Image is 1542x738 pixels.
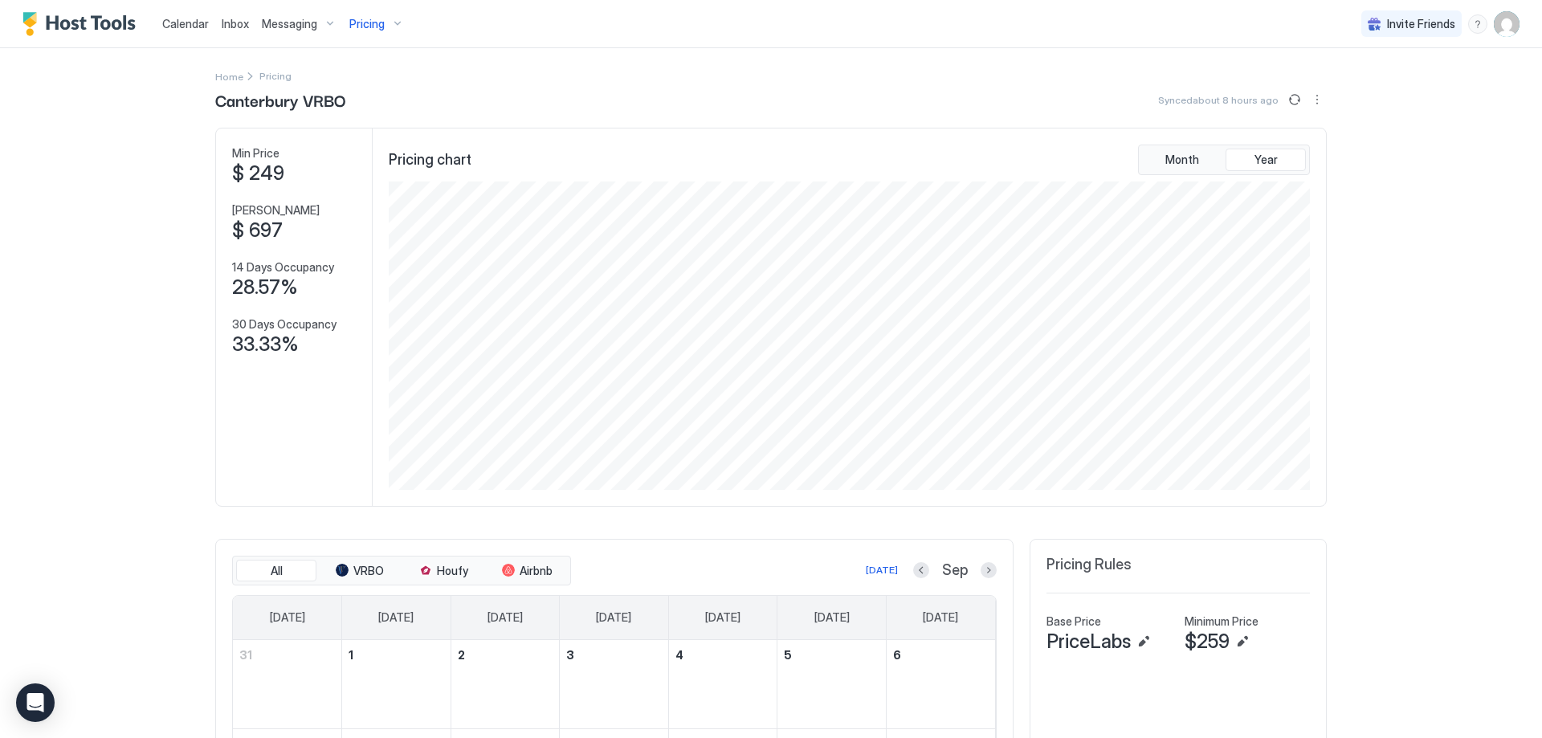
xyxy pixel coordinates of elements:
[233,640,341,670] a: August 31, 2025
[262,17,317,31] span: Messaging
[1468,14,1487,34] div: menu
[907,596,974,639] a: Saturday
[239,648,252,662] span: 31
[1046,556,1132,574] span: Pricing Rules
[1158,94,1279,106] span: Synced about 8 hours ago
[566,648,574,662] span: 3
[362,596,430,639] a: Monday
[349,648,353,662] span: 1
[232,556,571,586] div: tab-group
[233,640,342,729] td: August 31, 2025
[259,70,292,82] span: Breadcrumb
[320,560,400,582] button: VRBO
[981,562,997,578] button: Next month
[1185,614,1258,629] span: Minimum Price
[342,640,451,729] td: September 1, 2025
[1165,153,1199,167] span: Month
[378,610,414,625] span: [DATE]
[1233,632,1252,651] button: Edit
[487,610,523,625] span: [DATE]
[1046,614,1101,629] span: Base Price
[222,17,249,31] span: Inbox
[1142,149,1222,171] button: Month
[887,640,995,670] a: September 6, 2025
[863,561,900,580] button: [DATE]
[487,560,567,582] button: Airbnb
[342,640,451,670] a: September 1, 2025
[451,640,560,729] td: September 2, 2025
[232,146,279,161] span: Min Price
[1185,630,1230,654] span: $259
[580,596,647,639] a: Wednesday
[232,317,337,332] span: 30 Days Occupancy
[389,151,471,169] span: Pricing chart
[1387,17,1455,31] span: Invite Friends
[596,610,631,625] span: [DATE]
[1307,90,1327,109] button: More options
[232,203,320,218] span: [PERSON_NAME]
[162,15,209,32] a: Calendar
[675,648,683,662] span: 4
[215,67,243,84] a: Home
[222,15,249,32] a: Inbox
[798,596,866,639] a: Friday
[560,640,668,670] a: September 3, 2025
[437,564,468,578] span: Houfy
[705,610,740,625] span: [DATE]
[1134,632,1153,651] button: Edit
[560,640,669,729] td: September 3, 2025
[232,161,284,186] span: $ 249
[1494,11,1520,37] div: User profile
[668,640,777,729] td: September 4, 2025
[1307,90,1327,109] div: menu
[162,17,209,31] span: Calendar
[1254,153,1278,167] span: Year
[270,610,305,625] span: [DATE]
[471,596,539,639] a: Tuesday
[403,560,483,582] button: Houfy
[866,563,898,577] div: [DATE]
[22,12,143,36] a: Host Tools Logo
[458,648,465,662] span: 2
[215,88,346,112] span: Canterbury VRBO
[254,596,321,639] a: Sunday
[886,640,995,729] td: September 6, 2025
[1285,90,1304,109] button: Sync prices
[271,564,283,578] span: All
[232,275,298,300] span: 28.57%
[784,648,792,662] span: 5
[814,610,850,625] span: [DATE]
[1046,630,1131,654] span: PriceLabs
[893,648,901,662] span: 6
[232,260,334,275] span: 14 Days Occupancy
[669,640,777,670] a: September 4, 2025
[923,610,958,625] span: [DATE]
[1226,149,1306,171] button: Year
[236,560,316,582] button: All
[520,564,553,578] span: Airbnb
[451,640,560,670] a: September 2, 2025
[1138,145,1310,175] div: tab-group
[942,561,968,580] span: Sep
[913,562,929,578] button: Previous month
[232,218,283,243] span: $ 697
[215,67,243,84] div: Breadcrumb
[689,596,757,639] a: Thursday
[232,332,299,357] span: 33.33%
[777,640,887,729] td: September 5, 2025
[16,683,55,722] div: Open Intercom Messenger
[353,564,384,578] span: VRBO
[215,71,243,83] span: Home
[777,640,886,670] a: September 5, 2025
[349,17,385,31] span: Pricing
